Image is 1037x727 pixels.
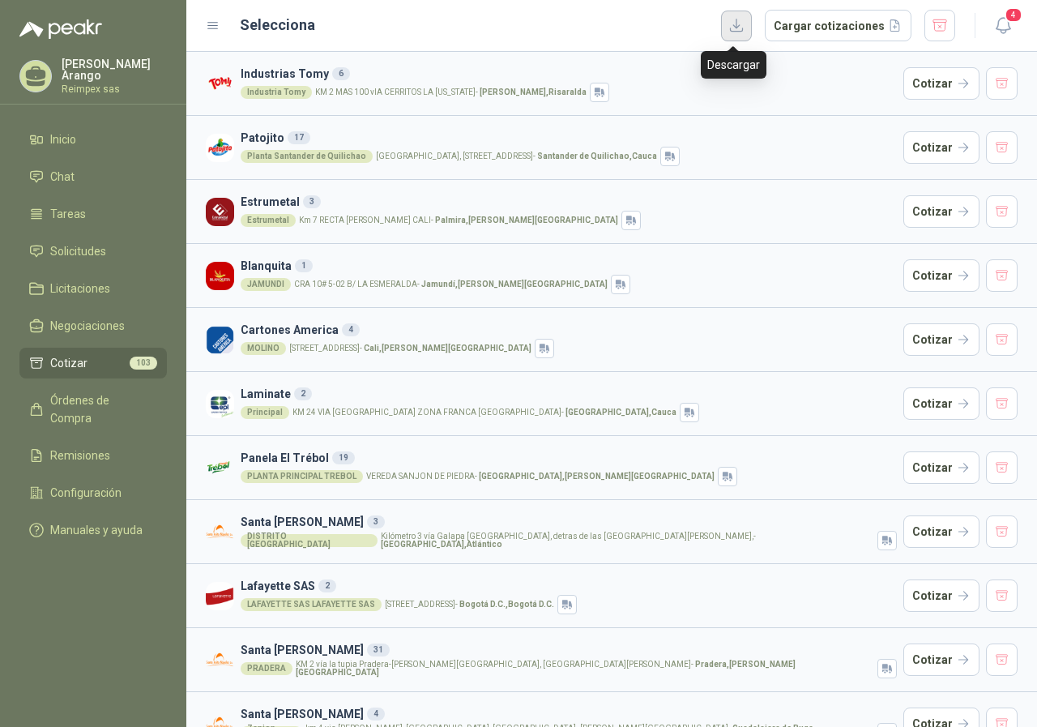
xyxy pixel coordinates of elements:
button: Cotizar [903,515,979,548]
p: Kilómetro 3 vía Galapa [GEOGRAPHIC_DATA], detras de las [GEOGRAPHIC_DATA][PERSON_NAME], - [381,532,874,549]
img: Company Logo [206,454,234,482]
img: Logo peakr [19,19,102,39]
div: 2 [294,387,312,400]
span: Solicitudes [50,242,106,260]
a: Solicitudes [19,236,167,267]
div: MOLINO [241,342,286,355]
div: 6 [332,67,350,80]
button: Cotizar [903,131,979,164]
h3: Laminate [241,385,897,403]
h3: Santa [PERSON_NAME] [241,705,897,723]
button: Cotizar [903,259,979,292]
a: Manuales y ayuda [19,515,167,545]
p: [PERSON_NAME] Arango [62,58,167,81]
h3: Blanquita [241,257,897,275]
strong: [PERSON_NAME] , Risaralda [480,88,587,96]
img: Company Logo [206,326,234,354]
div: 2 [318,579,336,592]
div: Principal [241,406,289,419]
a: Tareas [19,199,167,229]
a: Cotizar103 [19,348,167,378]
span: Negociaciones [50,317,125,335]
a: Inicio [19,124,167,155]
div: Estrumetal [241,214,296,227]
div: Planta Santander de Quilichao [241,150,373,163]
div: 3 [303,195,321,208]
img: Company Logo [206,390,234,418]
p: Km 7 RECTA [PERSON_NAME] CALI - [299,216,618,225]
a: Cotizar [903,387,979,420]
div: PLANTA PRINCIPAL TREBOL [241,470,363,483]
p: CRA 10# 5-02 B/ LA ESMERALDA - [294,280,608,289]
div: DISTRITO [GEOGRAPHIC_DATA] [241,534,378,547]
button: Cotizar [903,67,979,100]
p: [GEOGRAPHIC_DATA], [STREET_ADDRESS] - [376,152,657,160]
strong: Pradera , [PERSON_NAME][GEOGRAPHIC_DATA] [296,660,796,677]
p: Reimpex sas [62,84,167,94]
img: Company Logo [206,582,234,610]
img: Company Logo [206,198,234,226]
strong: Cali , [PERSON_NAME][GEOGRAPHIC_DATA] [364,344,531,353]
span: Chat [50,168,75,186]
div: 4 [342,323,360,336]
a: Configuración [19,477,167,508]
div: JAMUNDI [241,278,291,291]
button: 4 [988,11,1018,41]
p: KM 2 MAS 100 vIA CERRITOS LA [US_STATE] - [315,88,587,96]
a: Chat [19,161,167,192]
div: PRADERA [241,662,292,675]
span: Manuales y ayuda [50,521,143,539]
span: 103 [130,357,157,370]
strong: Jamundí , [PERSON_NAME][GEOGRAPHIC_DATA] [421,280,608,289]
div: LAFAYETTE SAS LAFAYETTE SAS [241,598,382,611]
h2: Selecciona [240,14,315,36]
div: 4 [367,708,385,721]
div: 1 [295,259,313,272]
button: Cotizar [903,451,979,484]
img: Company Logo [206,134,234,162]
img: Company Logo [206,646,234,674]
strong: [GEOGRAPHIC_DATA] , Cauca [565,408,676,417]
a: Remisiones [19,440,167,471]
strong: Palmira , [PERSON_NAME][GEOGRAPHIC_DATA] [435,216,618,225]
button: Cotizar [903,579,979,612]
p: [STREET_ADDRESS] - [289,344,531,353]
h3: Patojito [241,129,897,147]
span: Órdenes de Compra [50,391,151,427]
p: KM 24 VIA [GEOGRAPHIC_DATA] ZONA FRANCA [GEOGRAPHIC_DATA] - [292,408,676,417]
strong: [GEOGRAPHIC_DATA] , Atlántico [381,540,502,549]
div: Descargar [701,51,766,79]
h3: Panela El Trébol [241,449,897,467]
strong: [GEOGRAPHIC_DATA] , [PERSON_NAME][GEOGRAPHIC_DATA] [479,472,715,481]
span: Configuración [50,484,122,502]
div: 17 [288,131,310,144]
button: Cotizar [903,323,979,356]
strong: Bogotá D.C. , Bogotá D.C. [459,600,554,609]
a: Negociaciones [19,310,167,341]
img: Company Logo [206,70,234,98]
h3: Lafayette SAS [241,577,897,595]
button: Cotizar [903,195,979,228]
img: Company Logo [206,262,234,290]
img: Company Logo [206,518,234,546]
h3: Cartones America [241,321,897,339]
div: Industria Tomy [241,86,312,99]
span: Remisiones [50,447,110,464]
a: Licitaciones [19,273,167,304]
button: Cotizar [903,644,979,676]
strong: Santander de Quilichao , Cauca [537,152,657,160]
button: Cargar cotizaciones [765,10,911,42]
p: [STREET_ADDRESS] - [385,601,554,609]
h3: Santa [PERSON_NAME] [241,641,897,659]
h3: Industrias Tomy [241,65,897,83]
span: Tareas [50,205,86,223]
